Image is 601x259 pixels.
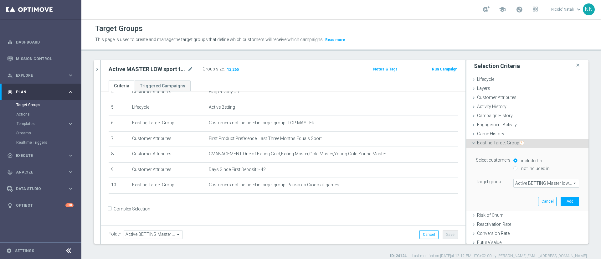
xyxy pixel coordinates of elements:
span: Days Since First Deposit > 42 [209,167,266,172]
i: settings [6,248,12,254]
span: Customers not included in target group: Pausa da Gioco all games [209,182,339,188]
i: track_changes [7,169,13,175]
h2: Active MASTER LOW sport totali contattabili [109,65,186,73]
div: Optibot [7,197,74,214]
span: First Product Preference, Last Three Months Equals Sport [209,136,322,141]
td: 10 [109,178,130,194]
td: 6 [109,116,130,131]
label: included in [520,158,542,163]
div: Dashboard [7,34,74,50]
button: Cancel [419,230,439,239]
span: Customer Attributes [477,95,516,100]
td: Lifecycle [130,100,207,116]
a: Actions [16,112,65,117]
div: Target Groups [16,100,81,110]
span: 12,265 [226,67,239,73]
span: Game History [477,131,504,136]
span: school [499,6,506,13]
a: Criteria [109,80,135,91]
span: Engagement Activity [477,122,517,127]
td: Existing Target Group [130,178,207,194]
div: Explore [7,73,68,78]
label: Complex Selection [114,206,150,212]
div: Data Studio [7,186,68,192]
span: Customers not included in target group: TOP MASTER [209,120,315,126]
div: Realtime Triggers [16,138,81,147]
span: Future Value [477,240,501,245]
span: CMANAGEMENT One of Exiting Gold,Exiting Master,Gold,Master,Young Gold,Young Master [209,151,386,157]
button: Run Campaign [431,66,458,73]
div: Streams [16,128,81,138]
div: gps_fixed Plan keyboard_arrow_right [7,90,74,95]
div: Execute [7,153,68,158]
i: keyboard_arrow_right [68,121,74,127]
button: Notes & Tags [372,66,398,73]
span: Templates [17,122,61,126]
button: chevron_right [94,60,100,79]
span: Plan [16,90,68,94]
span: Reactivation Rate [477,222,511,227]
label: Folder [109,231,121,237]
i: person_search [7,73,13,78]
div: Templates [16,119,81,128]
i: mode_edit [187,65,193,73]
label: Group size [203,66,224,72]
button: Data Studio keyboard_arrow_right [7,186,74,191]
a: Streams [16,131,65,136]
span: Analyze [16,170,68,174]
div: +10 [65,203,74,207]
button: Mission Control [7,56,74,61]
h3: Selection Criteria [474,62,520,70]
td: Customer Attributes [130,162,207,178]
td: 5 [109,100,130,116]
div: Analyze [7,169,68,175]
td: Customer Attributes [130,131,207,147]
div: Actions [16,110,81,119]
button: Add [561,197,579,206]
td: 8 [109,147,130,163]
a: Realtime Triggers [16,140,65,145]
span: Lifecycle [477,77,494,82]
div: Plan [7,89,68,95]
i: lightbulb [7,203,13,208]
button: person_search Explore keyboard_arrow_right [7,73,74,78]
lable: Target group [476,179,501,184]
i: chevron_right [94,66,100,72]
button: Templates keyboard_arrow_right [16,121,74,126]
span: Flag Privacy = 1 [209,89,240,95]
i: equalizer [7,39,13,45]
span: Execute [16,154,68,158]
button: track_changes Analyze keyboard_arrow_right [7,170,74,175]
label: ID: 24124 [390,253,407,259]
h1: Target Groups [95,24,143,33]
button: lightbulb Optibot +10 [7,203,74,208]
td: 9 [109,162,130,178]
a: Settings [15,249,34,253]
span: This page is used to create and manage the target groups that define which customers will receive... [95,37,324,42]
td: 4 [109,85,130,100]
button: Read more [325,36,346,43]
i: keyboard_arrow_right [68,72,74,78]
a: Target Groups [16,102,65,107]
td: Customer Attributes [130,85,207,100]
label: : [224,66,225,72]
a: Optibot [16,197,65,214]
span: Campaign History [477,113,513,118]
i: close [575,61,581,70]
lable: Select customers [476,158,511,163]
i: keyboard_arrow_right [68,186,74,192]
button: Save [443,230,458,239]
label: Last modified on [DATE] at 12:12 PM UTC+02:00 by [PERSON_NAME][EMAIL_ADDRESS][DOMAIN_NAME] [412,253,587,259]
span: Layers [477,86,490,91]
i: keyboard_arrow_right [68,169,74,175]
div: play_circle_outline Execute keyboard_arrow_right [7,153,74,158]
div: Templates [17,122,68,126]
div: Mission Control [7,50,74,67]
button: equalizer Dashboard [7,40,74,45]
